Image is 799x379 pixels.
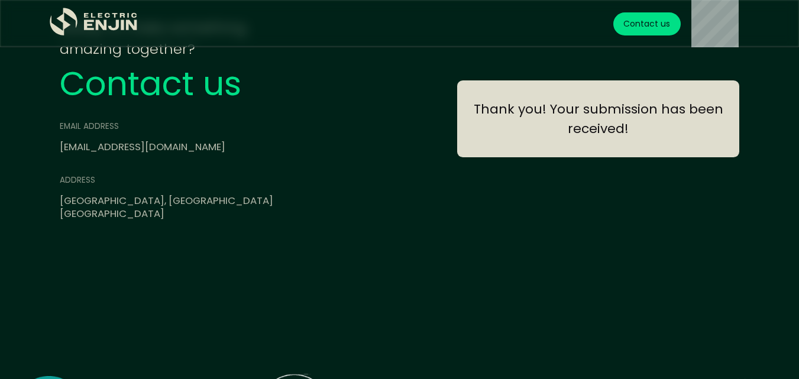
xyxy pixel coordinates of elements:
[60,140,225,154] a: [EMAIL_ADDRESS][DOMAIN_NAME]
[60,208,397,221] div: [GEOGRAPHIC_DATA]
[469,99,727,138] div: Thank you! Your submission has been received!
[613,12,681,35] a: Contact us
[457,80,739,157] div: Email Form success
[50,8,138,40] a: home
[60,195,397,208] div: [GEOGRAPHIC_DATA], [GEOGRAPHIC_DATA]
[60,121,225,132] div: email address
[60,67,397,101] div: Contact us
[60,174,397,186] div: address
[623,18,670,30] div: Contact us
